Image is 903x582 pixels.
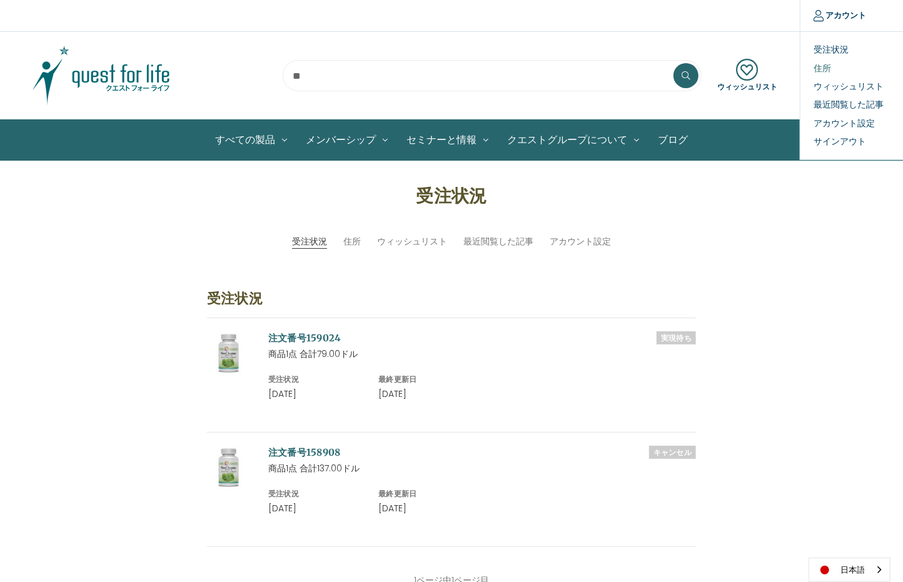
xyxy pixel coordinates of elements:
a: アカウント設定 [550,235,611,248]
h3: 受注状況 [207,288,696,318]
h6: 最終更新日 [378,374,475,385]
a: 日本語 [809,558,890,581]
div: Language [809,558,890,582]
p: 商品1点 合計137.00ドル [268,462,696,475]
aside: Language selected: 日本語 [809,558,890,582]
h6: 受注状況 [268,374,365,385]
a: 注文番号158908 [268,446,341,458]
p: 商品1点 合計79.00ドル [268,348,696,361]
span: [DATE] [378,502,406,514]
h6: 実現待ち [657,331,696,344]
a: 最近閲覧した記事 [463,235,533,248]
a: ブログ [648,120,697,160]
a: ウィッシュリスト [377,235,447,248]
h1: 受注状況 [84,183,818,209]
h6: キャンセル [649,446,696,459]
a: ウィッシュリスト [717,59,777,93]
span: [DATE] [268,388,296,400]
li: 受注状況 [292,235,327,249]
a: 住所 [343,235,361,248]
a: セミナーと情報 [397,120,498,160]
a: メンバーシップ [296,120,397,160]
a: クエストグループについて [498,120,648,160]
h6: 最終更新日 [378,488,475,499]
span: [DATE] [378,388,406,400]
a: 注文番号159024 [268,332,341,344]
span: [DATE] [268,502,296,514]
a: All Products [206,120,296,160]
h6: 受注状況 [268,488,365,499]
img: クエスト・グループ [23,44,179,107]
